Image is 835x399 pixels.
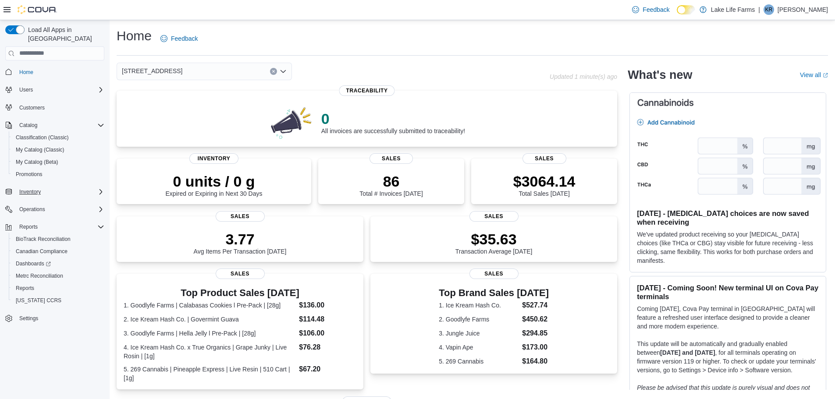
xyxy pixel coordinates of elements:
[439,288,549,298] h3: Top Brand Sales [DATE]
[16,236,71,243] span: BioTrack Reconciliation
[637,230,819,265] p: We've updated product receiving so your [MEDICAL_DATA] choices (like THCa or CBG) stay visible fo...
[16,272,63,279] span: Metrc Reconciliation
[189,153,238,164] span: Inventory
[637,304,819,331] p: Coming [DATE], Cova Pay terminal in [GEOGRAPHIC_DATA] will feature a refreshed user interface des...
[628,68,692,82] h2: What's new
[765,4,773,15] span: KR
[9,245,108,258] button: Canadian Compliance
[12,145,68,155] a: My Catalog (Classic)
[522,153,566,164] span: Sales
[16,102,48,113] a: Customers
[2,203,108,215] button: Operations
[12,258,54,269] a: Dashboards
[9,156,108,168] button: My Catalog (Beta)
[823,73,828,78] svg: External link
[2,119,108,131] button: Catalog
[339,85,395,96] span: Traceability
[12,246,71,257] a: Canadian Compliance
[9,168,108,180] button: Promotions
[469,268,519,279] span: Sales
[280,68,287,75] button: Open list of options
[16,102,104,113] span: Customers
[2,101,108,114] button: Customers
[194,230,287,248] p: 3.77
[5,62,104,348] nav: Complex example
[9,294,108,307] button: [US_STATE] CCRS
[16,222,41,232] button: Reports
[12,271,104,281] span: Metrc Reconciliation
[660,349,715,356] strong: [DATE] and [DATE]
[12,157,104,167] span: My Catalog (Beta)
[19,69,33,76] span: Home
[629,1,673,18] a: Feedback
[16,85,104,95] span: Users
[171,34,198,43] span: Feedback
[758,4,760,15] p: |
[9,270,108,282] button: Metrc Reconciliation
[439,343,519,352] dt: 4. Vapin Ape
[9,144,108,156] button: My Catalog (Classic)
[216,211,265,222] span: Sales
[19,206,45,213] span: Operations
[637,283,819,301] h3: [DATE] - Coming Soon! New terminal UI on Cova Pay terminals
[16,120,104,131] span: Catalog
[12,283,38,293] a: Reports
[16,146,64,153] span: My Catalog (Classic)
[12,169,46,180] a: Promotions
[800,71,828,78] a: View allExternal link
[124,301,295,310] dt: 1. Goodlyfe Farms | Calabasas Cookies l Pre-Pack | [28g]
[321,110,465,127] p: 0
[16,85,36,95] button: Users
[12,258,104,269] span: Dashboards
[166,173,263,197] div: Expired or Expiring in Next 30 Days
[16,159,58,166] span: My Catalog (Beta)
[12,132,72,143] a: Classification (Classic)
[19,315,38,322] span: Settings
[9,258,108,270] a: Dashboards
[19,104,45,111] span: Customers
[19,86,33,93] span: Users
[299,364,356,374] dd: $67.20
[124,288,356,298] h3: Top Product Sales [DATE]
[522,314,549,325] dd: $450.62
[16,67,104,78] span: Home
[522,300,549,311] dd: $527.74
[299,342,356,353] dd: $76.28
[12,145,104,155] span: My Catalog (Classic)
[117,27,152,45] h1: Home
[16,187,44,197] button: Inventory
[19,223,38,230] span: Reports
[677,5,695,14] input: Dark Mode
[19,122,37,129] span: Catalog
[124,329,295,338] dt: 3. Goodlyfe Farms | Hella Jelly l Pre-Pack | [28g]
[321,110,465,134] div: All invoices are successfully submitted to traceability!
[513,173,576,197] div: Total Sales [DATE]
[370,153,413,164] span: Sales
[2,312,108,325] button: Settings
[16,187,104,197] span: Inventory
[359,173,423,190] p: 86
[2,221,108,233] button: Reports
[522,328,549,339] dd: $294.85
[2,84,108,96] button: Users
[16,204,49,215] button: Operations
[124,365,295,382] dt: 5. 269 Cannabis | Pineapple Express | Live Resin | 510 Cart | [1g]
[16,313,104,324] span: Settings
[550,73,617,80] p: Updated 1 minute(s) ago
[16,134,69,141] span: Classification (Classic)
[16,248,68,255] span: Canadian Compliance
[513,173,576,190] p: $3064.14
[19,188,41,195] span: Inventory
[270,68,277,75] button: Clear input
[637,209,819,226] h3: [DATE] - [MEDICAL_DATA] choices are now saved when receiving
[12,169,104,180] span: Promotions
[439,329,519,338] dt: 3. Jungle Juice
[25,25,104,43] span: Load All Apps in [GEOGRAPHIC_DATA]
[299,300,356,311] dd: $136.00
[16,222,104,232] span: Reports
[455,230,533,248] p: $35.63
[9,233,108,245] button: BioTrack Reconciliation
[12,283,104,293] span: Reports
[299,328,356,339] dd: $106.00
